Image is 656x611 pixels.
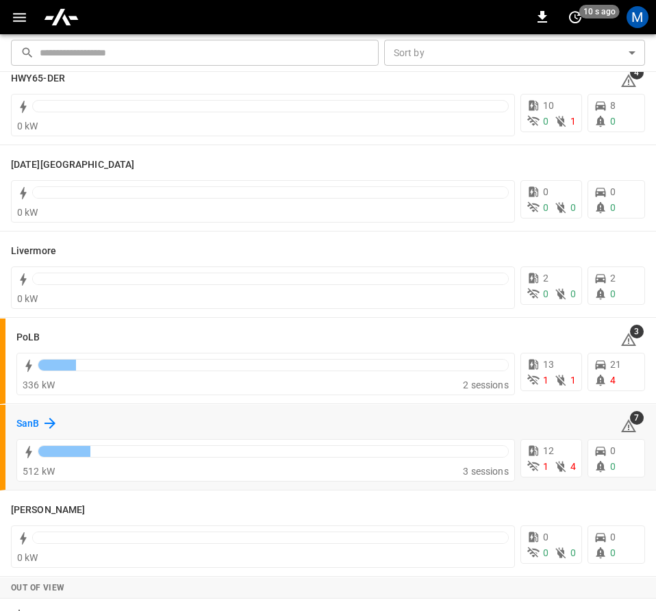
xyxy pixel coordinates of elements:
span: 2 sessions [463,379,509,390]
span: 0 [543,202,548,213]
span: 0 [610,202,616,213]
span: 13 [543,359,554,370]
span: 10 s ago [579,5,620,18]
span: 0 [610,532,616,543]
span: 336 kW [23,379,55,390]
span: 0 [570,547,576,558]
span: 0 [610,445,616,456]
span: 8 [610,100,616,111]
h6: Vernon [11,503,85,518]
span: 0 [543,532,548,543]
span: 0 [570,288,576,299]
span: 3 sessions [463,466,509,477]
span: 0 [610,461,616,472]
span: 21 [610,359,621,370]
span: 0 [610,547,616,558]
span: 7 [630,411,644,425]
span: 0 [543,186,548,197]
span: 0 [543,288,548,299]
span: 0 [543,116,548,127]
div: profile-icon [627,6,648,28]
span: 12 [543,445,554,456]
span: 1 [570,116,576,127]
span: 2 [610,273,616,284]
span: 0 kW [17,121,38,132]
span: 10 [543,100,554,111]
span: 0 [543,547,548,558]
span: 3 [630,325,644,338]
button: set refresh interval [564,6,586,28]
h6: Karma Center [11,158,134,173]
img: ampcontrol.io logo [43,4,79,30]
span: 0 kW [17,552,38,563]
span: 0 [610,288,616,299]
span: 512 kW [23,466,55,477]
span: 1 [543,461,548,472]
span: 0 [610,116,616,127]
h6: PoLB [16,330,40,345]
span: 0 kW [17,293,38,304]
h6: Livermore [11,244,56,259]
span: 1 [543,375,548,386]
span: 4 [630,66,644,79]
span: 1 [570,375,576,386]
strong: Out of View [11,583,64,593]
span: 0 kW [17,207,38,218]
h6: SanB [16,416,39,432]
span: 4 [610,375,616,386]
span: 2 [543,273,548,284]
span: 0 [610,186,616,197]
h6: HWY65-DER [11,71,65,86]
span: 4 [570,461,576,472]
span: 0 [570,202,576,213]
